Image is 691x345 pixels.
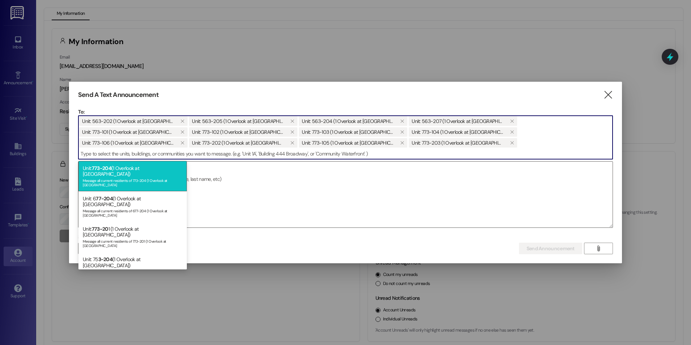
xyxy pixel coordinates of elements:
[603,91,613,99] i: 
[192,127,284,137] span: Unit: 773-102 (1 Overlook at Thornton)
[527,245,575,252] span: Send Announcement
[98,256,113,263] span: 3-204
[287,116,297,126] button: Unit: 563-205 (1 Overlook at Thornton)
[82,116,174,126] span: Unit: 563-202 (1 Overlook at Thornton)
[82,138,174,148] span: Unit: 773-106 (1 Overlook at Thornton)
[412,138,503,148] span: Unit: 773-203 (1 Overlook at Thornton)
[83,238,183,248] div: Message all current residents of 773-201 (1 Overlook at [GEOGRAPHIC_DATA]
[78,191,187,222] div: Unit: 6 (1 Overlook at [GEOGRAPHIC_DATA])
[287,127,297,137] button: Unit: 773-102 (1 Overlook at Thornton)
[180,118,184,124] i: 
[400,129,404,135] i: 
[519,243,582,254] button: Send Announcement
[83,177,183,187] div: Message all current residents of 773-204 (1 Overlook at [GEOGRAPHIC_DATA]
[177,138,188,148] button: Unit: 773-106 (1 Overlook at Thornton)
[506,127,517,137] button: Unit: 773-104 (1 Overlook at Thornton)
[78,91,158,99] h3: Send A Text Announcement
[302,127,394,137] span: Unit: 773-103 (1 Overlook at Thornton)
[400,118,404,124] i: 
[510,140,514,146] i: 
[82,127,174,137] span: Unit: 773-101 (1 Overlook at Thornton)
[78,222,187,252] div: Unit: 1 (1 Overlook at [GEOGRAPHIC_DATA])
[396,138,407,148] button: Unit: 773-105 (1 Overlook at Thornton)
[177,116,188,126] button: Unit: 563-202 (1 Overlook at Thornton)
[96,195,113,202] span: 77-204
[180,140,184,146] i: 
[290,118,294,124] i: 
[506,116,517,126] button: Unit: 563-207 (1 Overlook at Thornton)
[506,138,517,148] button: Unit: 773-203 (1 Overlook at Thornton)
[92,226,108,232] span: 773-20
[177,127,188,137] button: Unit: 773-101 (1 Overlook at Thornton)
[290,140,294,146] i: 
[287,138,297,148] button: Unit: 773-202 (1 Overlook at Thornton)
[92,165,111,171] span: 773-204
[192,138,284,148] span: Unit: 773-202 (1 Overlook at Thornton)
[400,140,404,146] i: 
[510,118,514,124] i: 
[192,116,284,126] span: Unit: 563-205 (1 Overlook at Thornton)
[302,116,394,126] span: Unit: 563-204 (1 Overlook at Thornton)
[83,268,183,278] div: Message all current residents of 753-204 (1 Overlook at [GEOGRAPHIC_DATA]
[596,246,601,251] i: 
[412,127,503,137] span: Unit: 773-104 (1 Overlook at Thornton)
[78,161,187,191] div: Unit: (1 Overlook at [GEOGRAPHIC_DATA])
[412,116,503,126] span: Unit: 563-207 (1 Overlook at Thornton)
[302,138,394,148] span: Unit: 773-105 (1 Overlook at Thornton)
[78,148,613,159] input: Type to select the units, buildings, or communities you want to message. (e.g. 'Unit 1A', 'Buildi...
[180,129,184,135] i: 
[396,116,407,126] button: Unit: 563-204 (1 Overlook at Thornton)
[510,129,514,135] i: 
[290,129,294,135] i: 
[78,108,613,115] p: To:
[83,207,183,217] div: Message all current residents of 677-204 (1 Overlook at [GEOGRAPHIC_DATA]
[396,127,407,137] button: Unit: 773-103 (1 Overlook at Thornton)
[78,252,187,282] div: Unit: 75 (1 Overlook at [GEOGRAPHIC_DATA])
